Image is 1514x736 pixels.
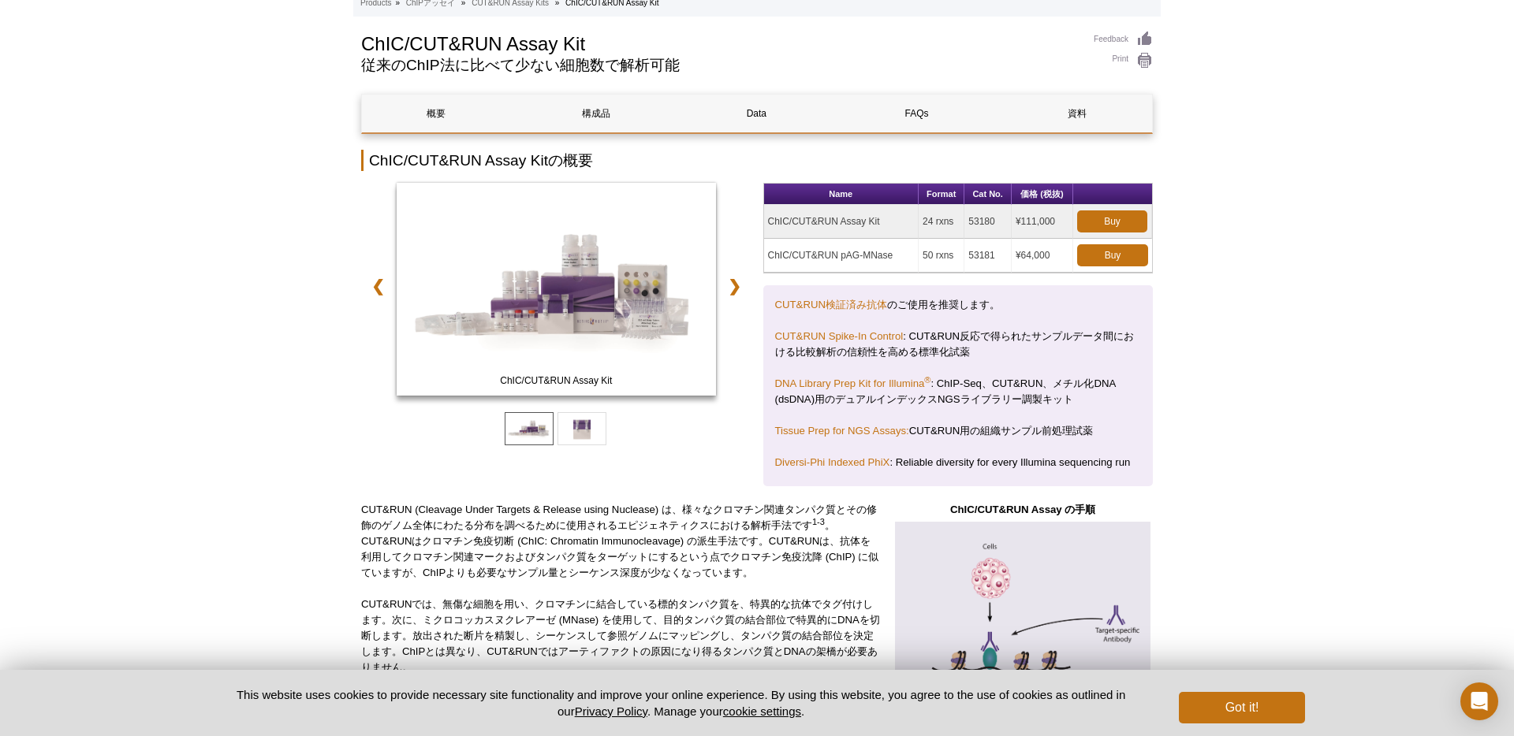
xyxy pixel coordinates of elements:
[522,95,670,132] a: 構成品
[361,150,1153,171] h2: ChIC/CUT&RUN Assay Kitの概要
[843,95,991,132] a: FAQs
[575,704,647,718] a: Privacy Policy
[775,456,890,468] a: Diversi-Phi Indexed PhiX
[764,184,919,205] th: Name
[400,373,712,388] span: ChIC/CUT&RUN Assay Kit
[964,184,1012,205] th: Cat No.
[775,297,1142,313] p: のご使用を推奨します。
[718,268,751,304] a: ❯
[397,183,716,400] a: ChIC/CUT&RUN Assay Kit
[361,268,395,304] a: ❮
[1094,31,1153,48] a: Feedback
[1012,239,1073,273] td: ¥64,000
[919,239,964,273] td: 50 rxns
[682,95,830,132] a: Data
[775,376,1142,407] p: : ChIP-Seq、CUT&RUN、メチル化DNA (dsDNA)用のデュアルインデックスNGSライブラリー調製キット
[1012,184,1073,205] th: 価格 (税抜)
[775,377,931,389] a: DNA Library Prep Kit for Illumina®
[1003,95,1151,132] a: 資料
[775,455,1142,470] p: : Reliable diversity for every Illumina sequencing run
[764,205,919,239] td: ChIC/CUT&RUN Assay Kit
[1077,210,1147,232] a: Buy
[361,597,881,675] p: CUT&RUNでは、無傷な細胞を用い、クロマチンに結合している標的タンパク質を、特異的な抗体でタグ付けします。次に、ミクロコッカスヌクレアーゼ (MNase) を使用して、目的タンパク質の結合部...
[361,31,1078,54] h1: ChIC/CUT&RUN Assay Kit
[362,95,510,132] a: 概要
[723,704,801,718] button: cookie settings
[397,183,716,396] img: ChIC/CUT&RUN Assay Kit
[964,239,1012,273] td: 53181
[1094,52,1153,69] a: Print
[775,423,1142,439] p: CUT&RUN用の組織サンプル前処理試薬
[775,330,904,342] a: CUT&RUN Spike-In Control
[1460,682,1498,720] div: Open Intercom Messenger
[775,425,909,437] a: Tissue Prep for NGS Assays:
[764,239,919,273] td: ChIC/CUT&RUN pAG-MNase
[775,299,887,310] a: CUT&RUN検証済み抗体
[1077,244,1148,266] a: Buy
[950,504,1095,515] strong: ChIC/CUT&RUN Assay の手順
[964,205,1012,239] td: 53180
[919,184,964,205] th: Format
[361,502,881,581] p: CUT&RUN (Cleavage Under Targets & Release using Nuclease) は、様々なクロマチン関連タンパク質とその修飾のゲノム全体にわたる分布を調べるた...
[209,686,1153,719] p: This website uses cookies to provide necessary site functionality and improve your online experie...
[1012,205,1073,239] td: ¥111,000
[812,517,825,526] sup: 1-3
[919,205,964,239] td: 24 rxns
[775,329,1142,360] p: : CUT&RUN反応で得られたサンプルデータ間における比較解析の信頼性を高める標準化試薬
[1179,692,1305,723] button: Got it!
[361,58,1078,72] h2: 従来のChIP法に比べて少ない細胞数で解析可能
[924,375,930,385] sup: ®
